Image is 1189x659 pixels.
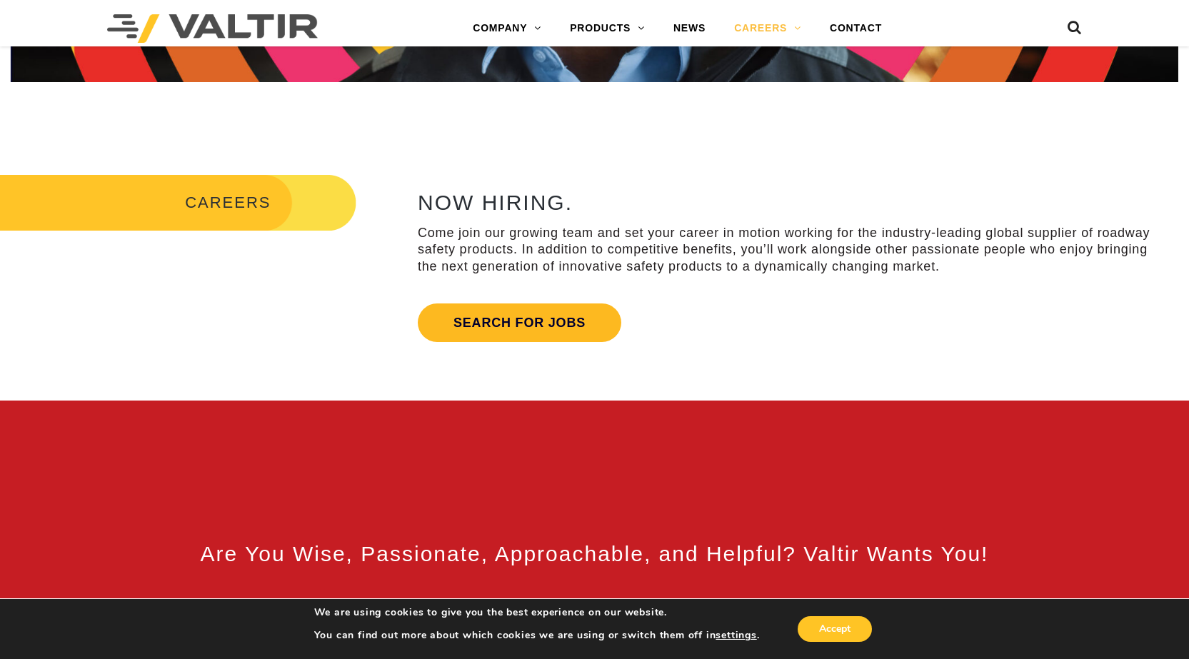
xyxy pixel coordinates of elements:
a: COMPANY [458,14,556,43]
button: Accept [798,616,872,642]
button: settings [716,629,756,642]
a: CAREERS [720,14,816,43]
p: We are using cookies to give you the best experience on our website. [314,606,760,619]
p: You can find out more about which cookies we are using or switch them off in . [314,629,760,642]
span: Are You Wise, Passionate, Approachable, and Helpful? Valtir Wants You! [201,542,989,565]
h2: NOW HIRING. [418,191,1150,214]
img: Valtir [107,14,318,43]
a: CONTACT [816,14,896,43]
a: PRODUCTS [556,14,659,43]
a: Search for jobs [418,303,621,342]
p: Come join our growing team and set your career in motion working for the industry-leading global ... [418,225,1150,275]
a: NEWS [659,14,720,43]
